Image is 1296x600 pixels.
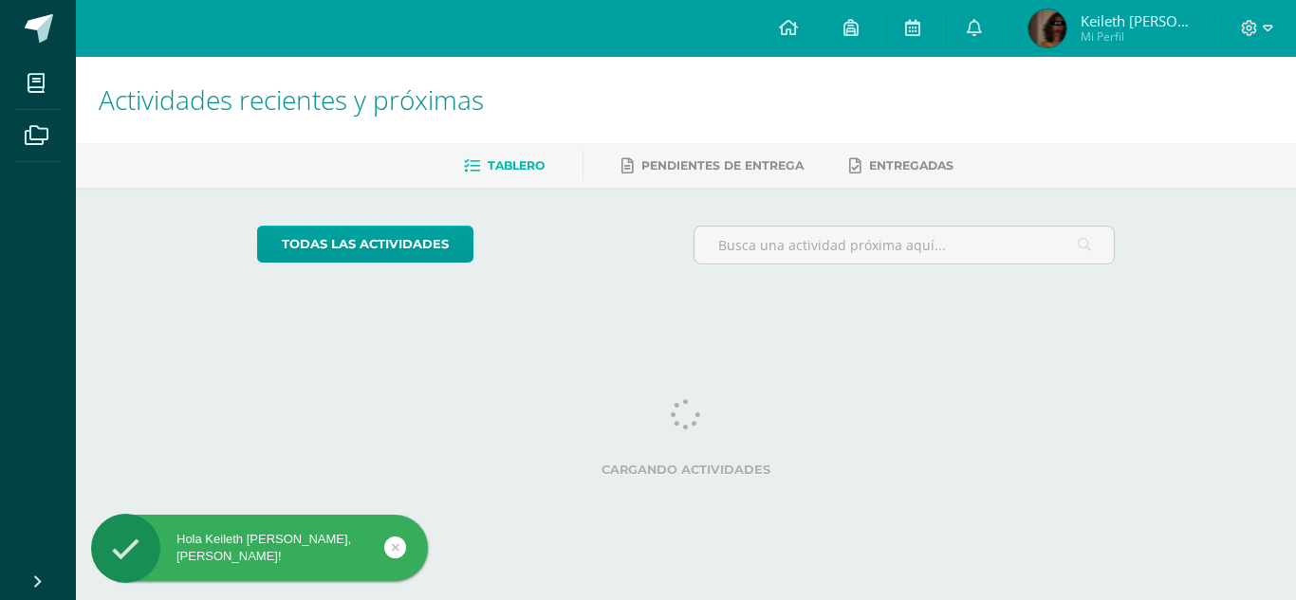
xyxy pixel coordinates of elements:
[464,151,545,181] a: Tablero
[694,227,1115,264] input: Busca una actividad próxima aquí...
[1081,28,1194,45] span: Mi Perfil
[1028,9,1066,47] img: e2626f49c04976755c315fcafb25ac03.png
[99,82,484,118] span: Actividades recientes y próximas
[488,158,545,173] span: Tablero
[621,151,804,181] a: Pendientes de entrega
[869,158,953,173] span: Entregadas
[257,463,1116,477] label: Cargando actividades
[91,531,428,565] div: Hola Keileth [PERSON_NAME], [PERSON_NAME]!
[849,151,953,181] a: Entregadas
[1081,11,1194,30] span: Keileth [PERSON_NAME]
[257,226,473,263] a: todas las Actividades
[641,158,804,173] span: Pendientes de entrega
